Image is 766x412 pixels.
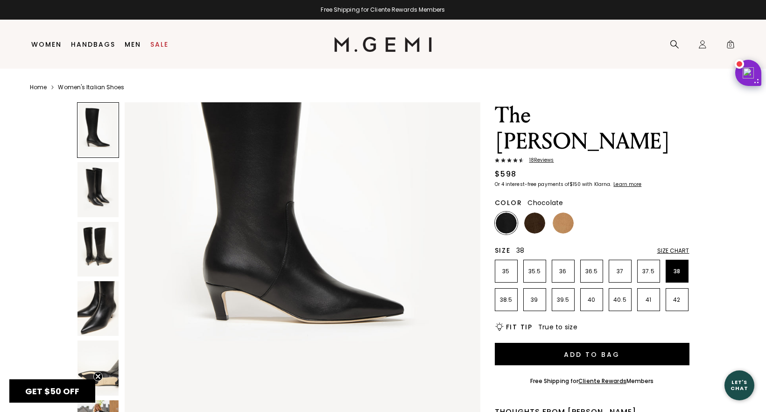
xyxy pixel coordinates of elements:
span: 18 Review s [524,157,554,163]
a: Men [125,41,141,48]
span: 0 [726,42,735,51]
h2: Size [495,247,511,254]
klarna-placement-style-body: with Klarna [582,181,612,188]
h2: Fit Tip [506,323,533,331]
span: 38 [516,246,525,255]
div: $598 [495,169,517,180]
span: True to size [538,322,577,332]
p: 35 [495,268,517,275]
h1: The [PERSON_NAME] [495,102,689,155]
img: The Tina [77,341,119,395]
p: 35.5 [524,268,546,275]
klarna-placement-style-cta: Learn more [613,181,641,188]
a: Cliente Rewards [578,377,626,385]
img: Black [496,213,517,234]
img: The Tina [77,281,119,336]
p: 40.5 [609,296,631,304]
div: Size Chart [657,247,689,255]
img: M.Gemi [334,37,432,52]
p: 41 [638,296,660,304]
p: 39 [524,296,546,304]
h2: Color [495,199,522,206]
a: Handbags [71,41,115,48]
img: The Tina [77,162,119,217]
p: 37.5 [638,268,660,275]
p: 36 [552,268,574,275]
klarna-placement-style-body: Or 4 interest-free payments of [495,181,569,188]
button: Add to Bag [495,343,689,365]
p: 37 [609,268,631,275]
p: 39.5 [552,296,574,304]
span: GET $50 OFF [25,385,79,397]
div: GET $50 OFFClose teaser [9,379,95,403]
a: Women [31,41,62,48]
div: Let's Chat [724,379,754,391]
p: 42 [666,296,688,304]
a: 18Reviews [495,157,689,165]
a: Home [30,84,47,91]
p: 40 [581,296,603,304]
img: The Tina [77,222,119,277]
a: Learn more [612,182,641,187]
a: Sale [150,41,169,48]
p: 38.5 [495,296,517,304]
button: Close teaser [93,372,103,381]
p: 36.5 [581,268,603,275]
p: 38 [666,268,688,275]
span: Chocolate [527,198,563,207]
a: Women's Italian Shoes [58,84,124,91]
klarna-placement-style-amount: $150 [569,181,581,188]
img: Chocolate [524,213,545,234]
img: Biscuit [553,213,574,234]
div: Free Shipping for Members [530,377,654,385]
